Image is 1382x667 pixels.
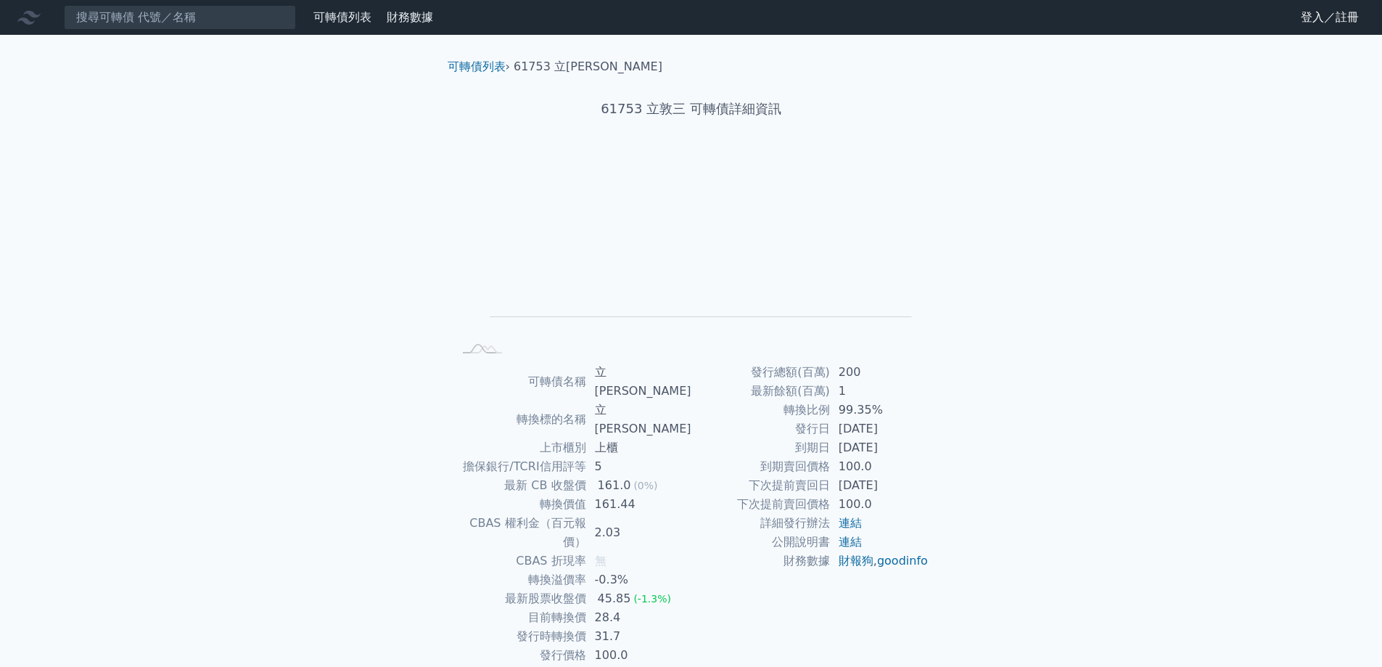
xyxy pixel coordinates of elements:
[830,382,929,401] td: 1
[691,533,830,552] td: 公開說明書
[477,165,912,338] g: Chart
[691,457,830,476] td: 到期賣回價格
[830,457,929,476] td: 100.0
[839,554,873,568] a: 財報狗
[453,589,586,608] td: 最新股票收盤價
[830,401,929,420] td: 99.35%
[691,438,830,457] td: 到期日
[691,363,830,382] td: 發行總額(百萬)
[448,60,506,73] a: 可轉債列表
[453,363,586,401] td: 可轉債名稱
[595,554,606,568] span: 無
[595,589,634,608] div: 45.85
[691,382,830,401] td: 最新餘額(百萬)
[453,646,586,665] td: 發行價格
[877,554,928,568] a: goodinfo
[839,516,862,530] a: 連結
[691,552,830,570] td: 財務數據
[586,438,691,457] td: 上櫃
[436,99,947,119] h1: 61753 立敦三 可轉債詳細資訊
[453,438,586,457] td: 上市櫃別
[633,593,671,605] span: (-1.3%)
[691,514,830,533] td: 詳細發行辦法
[691,420,830,438] td: 發行日
[453,570,586,589] td: 轉換溢價率
[586,514,691,552] td: 2.03
[453,495,586,514] td: 轉換價值
[586,570,691,589] td: -0.3%
[839,535,862,549] a: 連結
[448,58,510,75] li: ›
[830,552,929,570] td: ,
[830,476,929,495] td: [DATE]
[691,495,830,514] td: 下次提前賣回價格
[514,58,662,75] li: 61753 立[PERSON_NAME]
[586,363,691,401] td: 立[PERSON_NAME]
[586,646,691,665] td: 100.0
[830,438,929,457] td: [DATE]
[453,627,586,646] td: 發行時轉換價
[586,401,691,438] td: 立[PERSON_NAME]
[453,476,586,495] td: 最新 CB 收盤價
[453,514,586,552] td: CBAS 權利金（百元報價）
[453,552,586,570] td: CBAS 折現率
[633,480,657,491] span: (0%)
[586,608,691,627] td: 28.4
[586,457,691,476] td: 5
[586,627,691,646] td: 31.7
[691,401,830,420] td: 轉換比例
[1289,6,1370,29] a: 登入／註冊
[691,476,830,495] td: 下次提前賣回日
[830,363,929,382] td: 200
[595,476,634,495] div: 161.0
[453,401,586,438] td: 轉換標的名稱
[313,10,371,24] a: 可轉債列表
[453,608,586,627] td: 目前轉換價
[64,5,296,30] input: 搜尋可轉債 代號／名稱
[387,10,433,24] a: 財務數據
[586,495,691,514] td: 161.44
[453,457,586,476] td: 擔保銀行/TCRI信用評等
[830,495,929,514] td: 100.0
[830,420,929,438] td: [DATE]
